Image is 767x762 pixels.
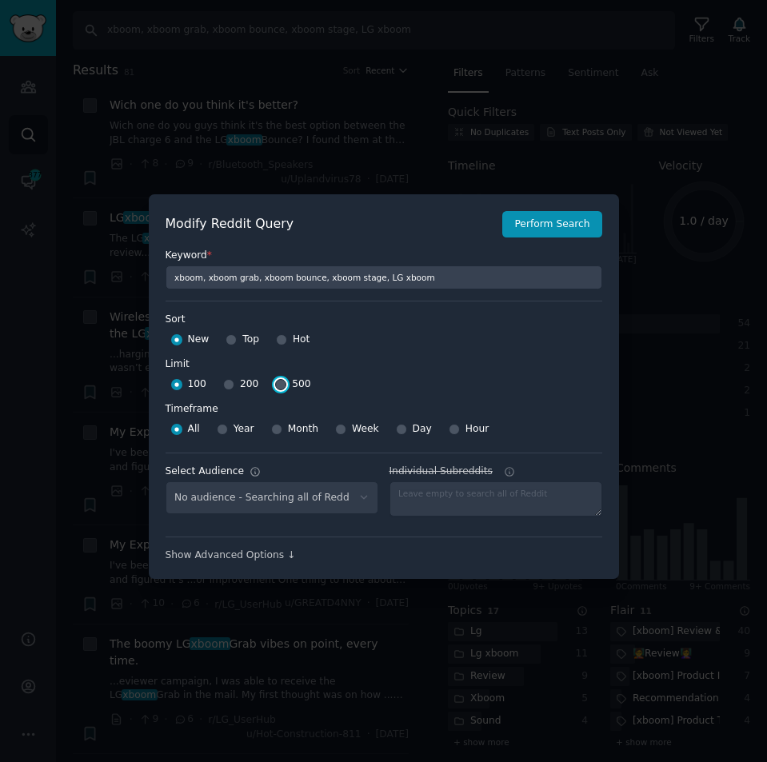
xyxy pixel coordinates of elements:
[240,377,258,392] span: 200
[166,313,602,327] label: Sort
[166,265,602,289] input: Keyword to search on Reddit
[188,422,200,437] span: All
[166,357,190,372] div: Limit
[166,465,245,479] div: Select Audience
[389,465,602,479] label: Individual Subreddits
[166,549,602,563] div: Show Advanced Options ↓
[166,249,602,263] label: Keyword
[188,377,206,392] span: 100
[352,422,379,437] span: Week
[292,377,310,392] span: 500
[166,214,494,234] h2: Modify Reddit Query
[242,333,259,347] span: Top
[234,422,254,437] span: Year
[293,333,310,347] span: Hot
[502,211,601,238] button: Perform Search
[188,333,210,347] span: New
[166,397,602,417] label: Timeframe
[465,422,489,437] span: Hour
[413,422,432,437] span: Day
[288,422,318,437] span: Month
